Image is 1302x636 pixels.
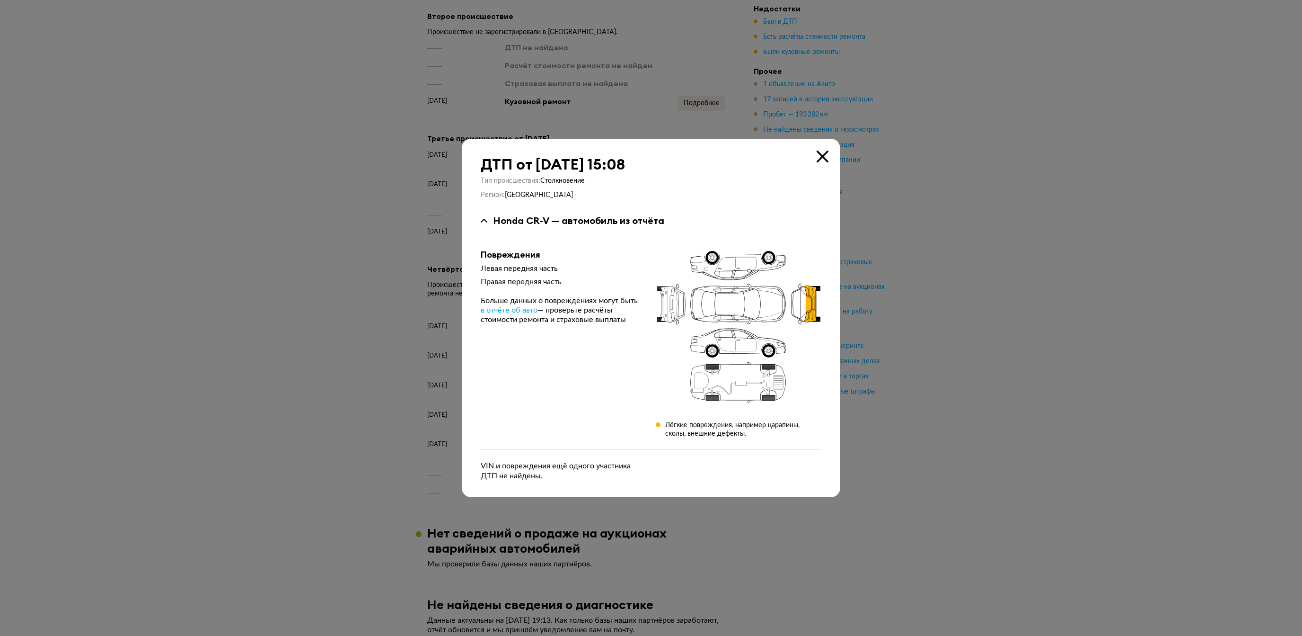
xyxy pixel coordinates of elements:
[540,178,585,184] span: Столкновение
[481,250,641,260] div: Повреждения
[481,305,537,315] a: в отчёте об авто
[481,306,537,314] span: в отчёте об авто
[493,215,664,227] div: Honda CR-V — автомобиль из отчёта
[481,156,821,173] div: ДТП от [DATE] 15:08
[481,296,641,324] div: Больше данных о повреждениях могут быть — проверьте расчёты стоимости ремонта и страховые выплаты
[665,421,821,438] div: Лёгкие повреждения, например царапины, сколы, внешние дефекты.
[481,191,821,199] div: Регион :
[481,264,641,273] div: Левая передняя часть
[481,277,641,287] div: Правая передняя часть
[505,192,573,198] span: [GEOGRAPHIC_DATA]
[481,462,631,480] span: VIN и повреждения ещё одного участника ДТП не найдены.
[481,177,821,185] div: Тип происшествия :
